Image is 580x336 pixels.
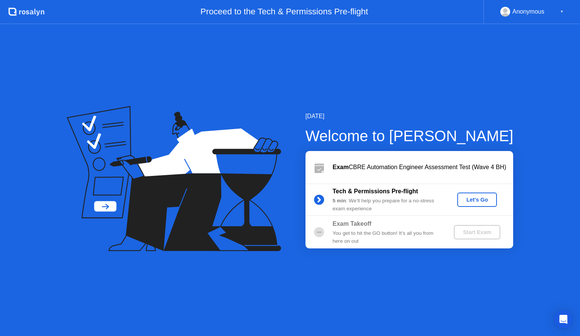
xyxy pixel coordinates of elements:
div: Welcome to [PERSON_NAME] [305,125,514,147]
button: Let's Go [457,193,497,207]
b: 5 min [333,198,346,203]
b: Exam [333,164,349,170]
div: Start Exam [457,229,497,235]
div: : We’ll help you prepare for a no-stress exam experience [333,197,441,213]
b: Tech & Permissions Pre-flight [333,188,418,194]
div: [DATE] [305,112,514,121]
b: Exam Takeoff [333,220,372,227]
div: Anonymous [512,7,545,17]
div: CBRE Automation Engineer Assessment Test (Wave 4 BH) [333,163,513,172]
button: Start Exam [454,225,500,239]
div: Let's Go [460,197,494,203]
div: You get to hit the GO button! It’s all you from here on out [333,230,441,245]
div: ▼ [560,7,564,17]
div: Open Intercom Messenger [554,310,572,328]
